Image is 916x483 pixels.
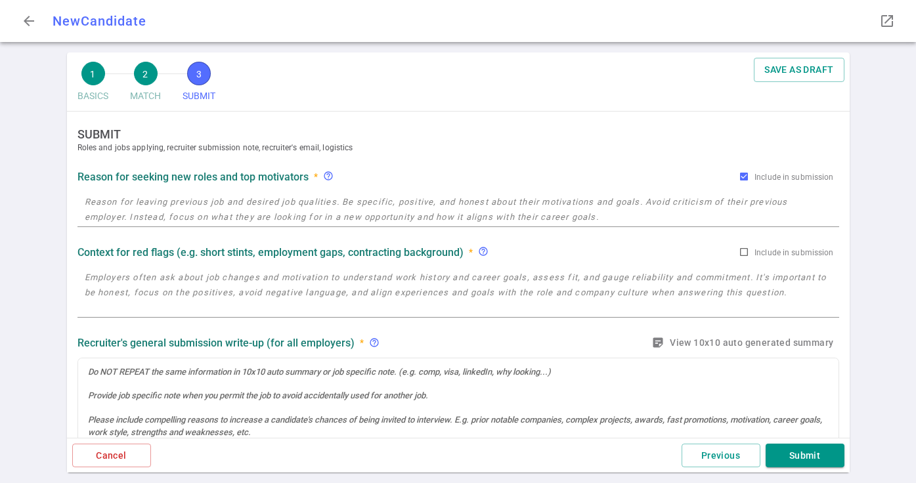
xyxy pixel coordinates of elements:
div: Reason for leaving previous job and desired job qualities. Be specific, positive, and honest abou... [323,171,334,183]
span: Include in submission [754,248,833,257]
button: Cancel [72,444,151,468]
span: Roles and jobs applying, recruiter submission note, recruiter's email, logistics [77,141,850,154]
span: help_outline [369,337,380,348]
button: 3SUBMIT [177,58,221,111]
span: Include in submission [754,173,833,182]
button: Open LinkedIn as a popup [874,8,900,34]
button: 2MATCH [125,58,167,111]
button: 1BASICS [72,58,114,111]
strong: Recruiter's general submission write-up (for all employers) [77,337,355,349]
span: 1 [81,62,105,85]
button: Previous [682,444,760,468]
span: help_outline [478,246,489,257]
button: Submit [766,444,844,468]
strong: Reason for seeking new roles and top motivators [77,171,309,183]
span: 3 [187,62,211,85]
strong: Context for red flags (e.g. short stints, employment gaps, contracting background) [77,246,464,259]
i: help_outline [323,171,334,181]
span: MATCH [130,85,162,107]
span: BASICS [77,85,109,107]
i: sticky_note_2 [651,336,665,349]
span: launch [879,13,895,29]
strong: SUBMIT [77,127,850,141]
span: SUBMIT [183,85,216,107]
span: arrow_back [21,13,37,29]
span: 2 [134,62,158,85]
div: Employers often ask about job changes and motivation to understand work history and career goals,... [478,246,494,259]
span: New Candidate [53,13,146,29]
button: sticky_note_2View 10x10 auto generated summary [649,331,839,355]
button: SAVE AS DRAFT [754,58,844,82]
button: Go back [16,8,42,34]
